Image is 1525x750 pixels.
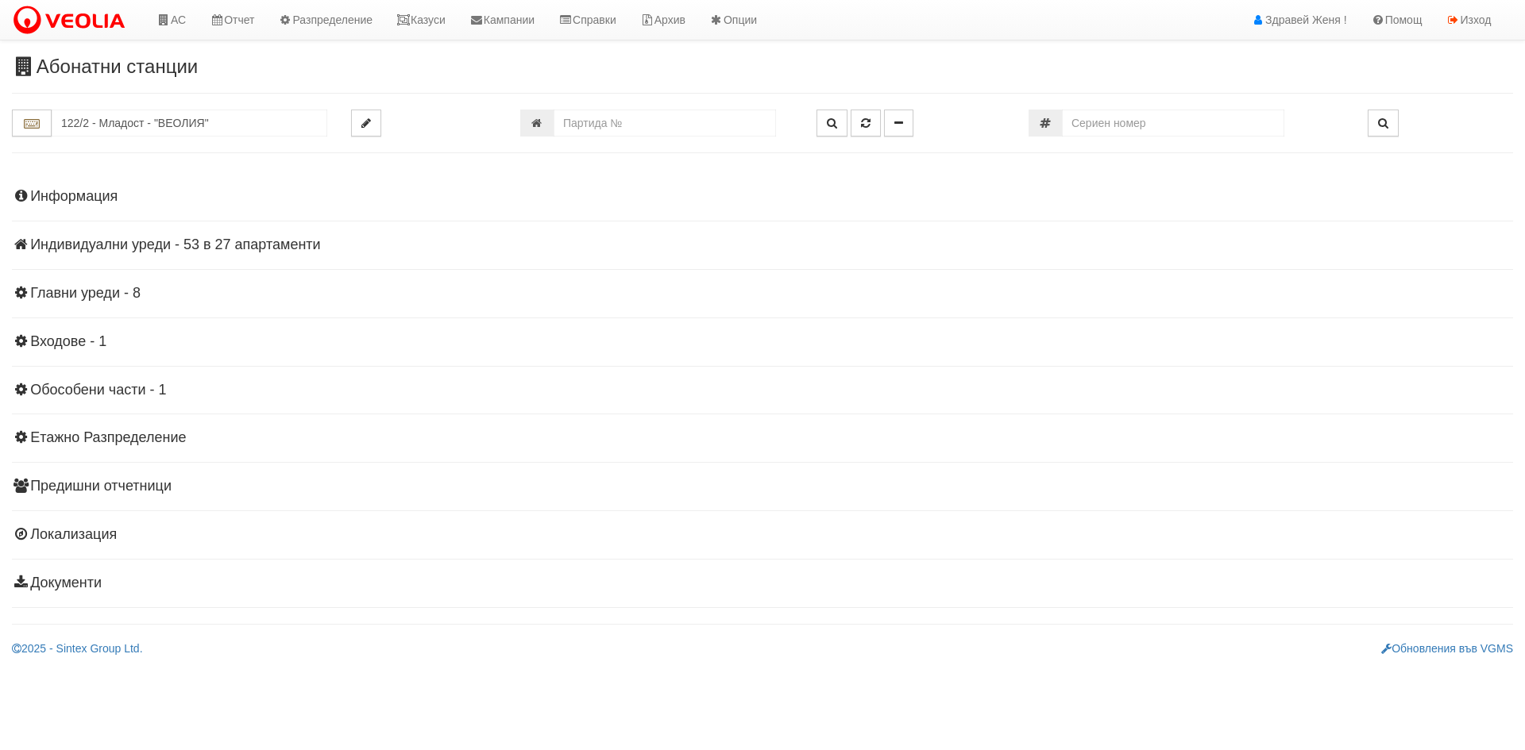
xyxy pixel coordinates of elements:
h4: Предишни отчетници [12,479,1513,494]
input: Абонатна станция [52,110,327,137]
input: Партида № [554,110,776,137]
h4: Главни уреди - 8 [12,286,1513,302]
h4: Информация [12,189,1513,205]
img: VeoliaLogo.png [12,4,133,37]
h3: Абонатни станции [12,56,1513,77]
h4: Индивидуални уреди - 53 в 27 апартаменти [12,237,1513,253]
h4: Етажно Разпределение [12,430,1513,446]
a: 2025 - Sintex Group Ltd. [12,642,143,655]
h4: Обособени части - 1 [12,383,1513,398]
h4: Входове - 1 [12,334,1513,350]
h4: Документи [12,575,1513,591]
h4: Локализация [12,527,1513,543]
input: Сериен номер [1062,110,1284,137]
a: Обновления във VGMS [1381,642,1513,655]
